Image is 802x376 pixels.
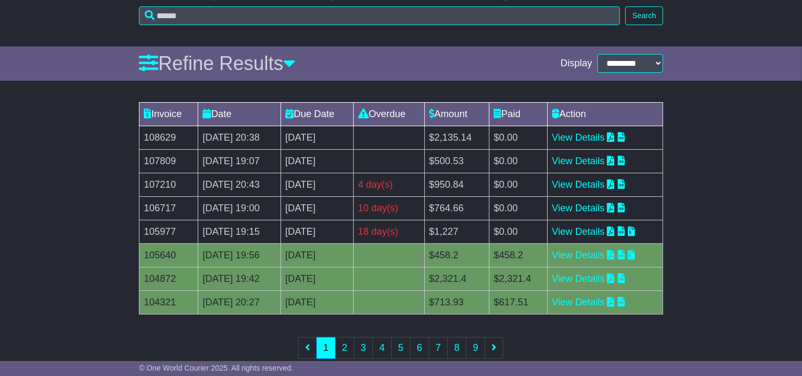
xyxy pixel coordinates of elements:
td: Invoice [139,102,198,126]
a: 9 [466,337,485,359]
a: View Details [552,273,605,284]
a: 1 [316,337,336,359]
td: $950.84 [424,173,489,196]
td: Overdue [354,102,425,126]
td: [DATE] [281,267,353,290]
a: 4 [372,337,392,359]
td: 105977 [139,220,198,243]
td: $2,321.4 [489,267,548,290]
div: 10 day(s) [358,201,420,216]
div: 18 day(s) [358,225,420,239]
td: 105640 [139,243,198,267]
span: Display [560,58,592,70]
a: 6 [410,337,429,359]
td: [DATE] 20:38 [198,126,281,149]
td: $458.2 [424,243,489,267]
span: © One World Courier 2025. All rights reserved. [139,364,293,372]
td: 107809 [139,149,198,173]
td: 107210 [139,173,198,196]
td: $0.00 [489,126,548,149]
td: $1,227 [424,220,489,243]
td: $764.66 [424,196,489,220]
td: $500.53 [424,149,489,173]
td: [DATE] [281,220,353,243]
a: 7 [429,337,448,359]
a: 2 [335,337,354,359]
td: 106717 [139,196,198,220]
a: View Details [552,156,605,166]
td: [DATE] 19:00 [198,196,281,220]
a: View Details [552,226,605,237]
td: [DATE] [281,126,353,149]
td: $0.00 [489,220,548,243]
a: Refine Results [139,52,295,74]
a: 3 [354,337,373,359]
a: 5 [391,337,410,359]
td: $0.00 [489,196,548,220]
button: Search [625,6,663,25]
td: [DATE] [281,290,353,314]
td: [DATE] [281,173,353,196]
td: [DATE] [281,196,353,220]
td: 104872 [139,267,198,290]
td: [DATE] [281,149,353,173]
td: [DATE] [281,243,353,267]
td: Amount [424,102,489,126]
td: $713.93 [424,290,489,314]
td: Due Date [281,102,353,126]
a: View Details [552,132,605,143]
div: 4 day(s) [358,178,420,192]
td: $458.2 [489,243,548,267]
a: View Details [552,250,605,260]
td: Date [198,102,281,126]
td: Action [547,102,663,126]
td: [DATE] 19:07 [198,149,281,173]
td: [DATE] 20:27 [198,290,281,314]
td: [DATE] 19:15 [198,220,281,243]
td: $2,135.14 [424,126,489,149]
td: $2,321.4 [424,267,489,290]
a: View Details [552,179,605,190]
td: $0.00 [489,149,548,173]
td: [DATE] 19:56 [198,243,281,267]
td: 108629 [139,126,198,149]
td: 104321 [139,290,198,314]
td: [DATE] 19:42 [198,267,281,290]
td: $0.00 [489,173,548,196]
td: $617.51 [489,290,548,314]
a: View Details [552,203,605,213]
a: View Details [552,297,605,308]
td: [DATE] 20:43 [198,173,281,196]
td: Paid [489,102,548,126]
a: 8 [447,337,466,359]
